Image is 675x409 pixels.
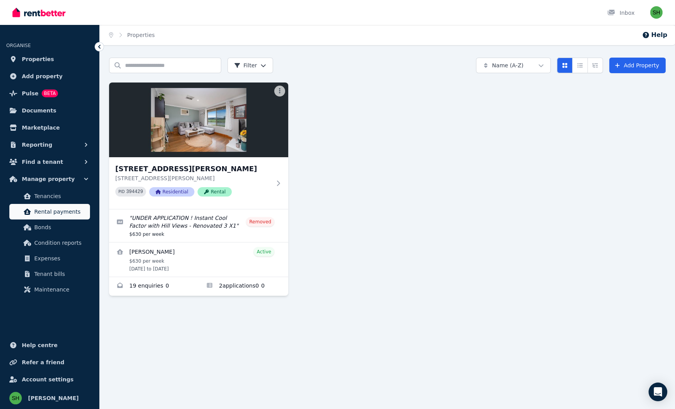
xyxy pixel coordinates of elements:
[115,163,271,174] h3: [STREET_ADDRESS][PERSON_NAME]
[22,341,58,350] span: Help centre
[274,86,285,97] button: More options
[197,187,232,197] span: Rental
[22,89,39,98] span: Pulse
[642,30,667,40] button: Help
[9,392,22,404] img: Sunil Hooda
[6,154,93,170] button: Find a tenant
[9,235,90,251] a: Condition reports
[22,358,64,367] span: Refer a friend
[22,54,54,64] span: Properties
[22,375,74,384] span: Account settings
[34,207,87,216] span: Rental payments
[557,58,573,73] button: Card view
[109,209,288,242] a: Edit listing: UNDER APPLICATION ! Instant Cool Factor with Hill Views - Renovated 3 X1
[6,86,93,101] a: PulseBETA
[9,188,90,204] a: Tenancies
[34,191,87,201] span: Tenancies
[9,204,90,219] a: Rental payments
[9,251,90,266] a: Expenses
[476,58,551,73] button: Name (A-Z)
[34,223,87,232] span: Bonds
[149,187,194,197] span: Residential
[227,58,273,73] button: Filter
[6,68,93,84] a: Add property
[22,123,60,132] span: Marketplace
[6,51,93,67] a: Properties
[109,242,288,277] a: View details for Michelle Lesley James
[557,58,603,73] div: View options
[109,277,199,296] a: Enquiries for 289 Verna St, Gosnells
[6,120,93,135] a: Marketplace
[234,61,257,69] span: Filter
[127,32,155,38] a: Properties
[649,383,667,401] div: Open Intercom Messenger
[22,157,63,167] span: Find a tenant
[42,90,58,97] span: BETA
[34,285,87,294] span: Maintenance
[34,269,87,279] span: Tenant bills
[587,58,603,73] button: Expanded list view
[22,106,56,115] span: Documents
[6,137,93,153] button: Reporting
[12,7,65,18] img: RentBetter
[6,103,93,118] a: Documents
[109,83,288,157] img: 289 Verna St, Gosnells
[34,238,87,248] span: Condition reports
[9,219,90,235] a: Bonds
[115,174,271,182] p: [STREET_ADDRESS][PERSON_NAME]
[609,58,666,73] a: Add Property
[118,190,125,194] small: PID
[607,9,634,17] div: Inbox
[126,189,143,195] code: 394429
[109,83,288,209] a: 289 Verna St, Gosnells[STREET_ADDRESS][PERSON_NAME][STREET_ADDRESS][PERSON_NAME]PID 394429Residen...
[199,277,288,296] a: Applications for 289 Verna St, Gosnells
[6,355,93,370] a: Refer a friend
[9,282,90,297] a: Maintenance
[22,174,75,184] span: Manage property
[6,171,93,187] button: Manage property
[6,372,93,387] a: Account settings
[572,58,588,73] button: Compact list view
[28,393,79,403] span: [PERSON_NAME]
[492,61,523,69] span: Name (A-Z)
[6,43,31,48] span: ORGANISE
[22,140,52,149] span: Reporting
[100,25,164,45] nav: Breadcrumb
[9,266,90,282] a: Tenant bills
[6,337,93,353] a: Help centre
[22,72,63,81] span: Add property
[34,254,87,263] span: Expenses
[650,6,663,19] img: Sunil Hooda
